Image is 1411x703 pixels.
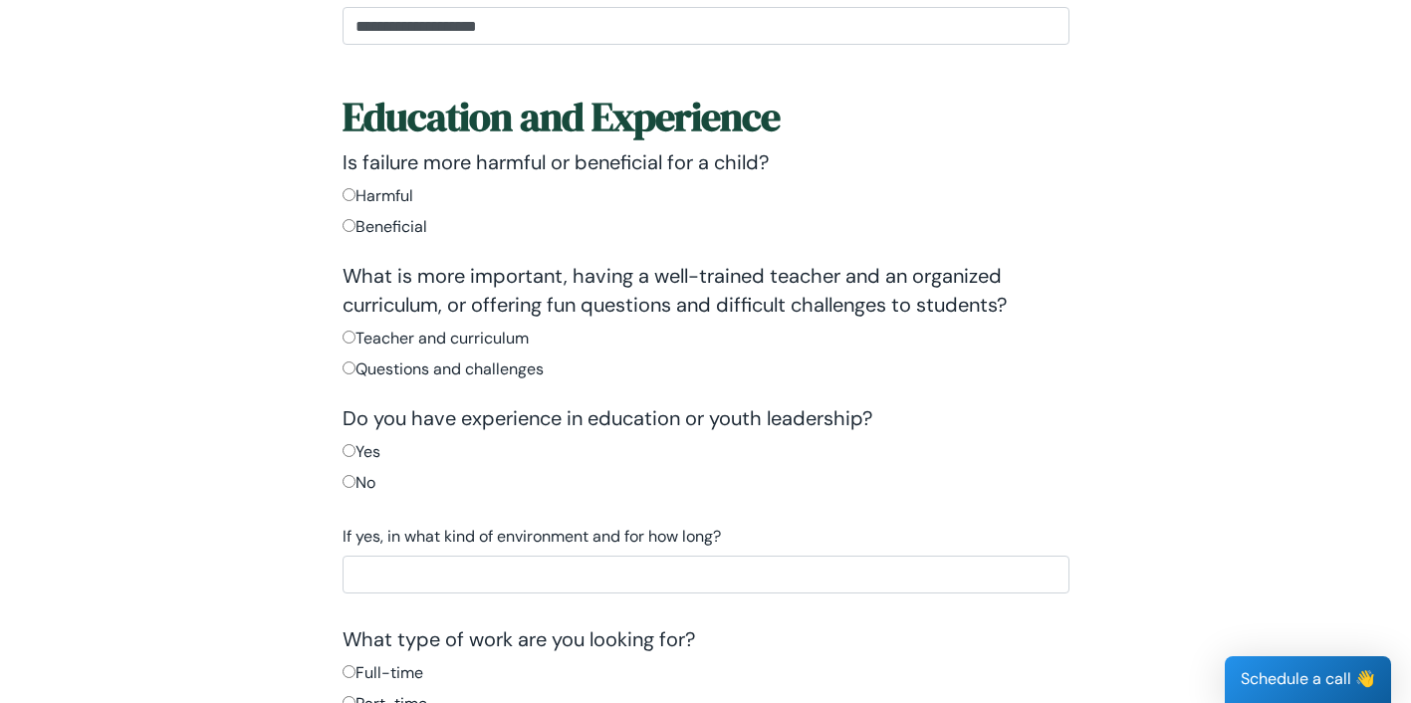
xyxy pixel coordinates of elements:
label: Beneficial [343,216,427,239]
input: Questions and challenges [343,361,355,374]
input: Harmful [343,188,355,201]
label: Questions and challenges [343,358,544,381]
label: Harmful [343,185,413,208]
legend: Is failure more harmful or beneficial for a child? [343,148,1069,177]
input: Yes [343,444,355,457]
div: Schedule a call 👋 [1225,656,1391,703]
legend: What type of work are you looking for? [343,625,1069,654]
label: No [343,472,375,495]
input: Full-time [343,665,355,678]
input: Teacher and curriculum [343,331,355,344]
label: If yes, in what kind of environment and for how long? [343,526,721,549]
legend: What is more important, having a well-trained teacher and an organized curriculum, or offering fu... [343,262,1069,319]
label: Yes [343,441,380,464]
input: No [343,475,355,488]
input: Beneficial [343,219,355,232]
h3: Education and Experience [343,93,1069,140]
legend: Do you have experience in education or youth leadership? [343,404,1069,433]
label: Teacher and curriculum [343,328,529,351]
label: Full-time [343,662,423,685]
